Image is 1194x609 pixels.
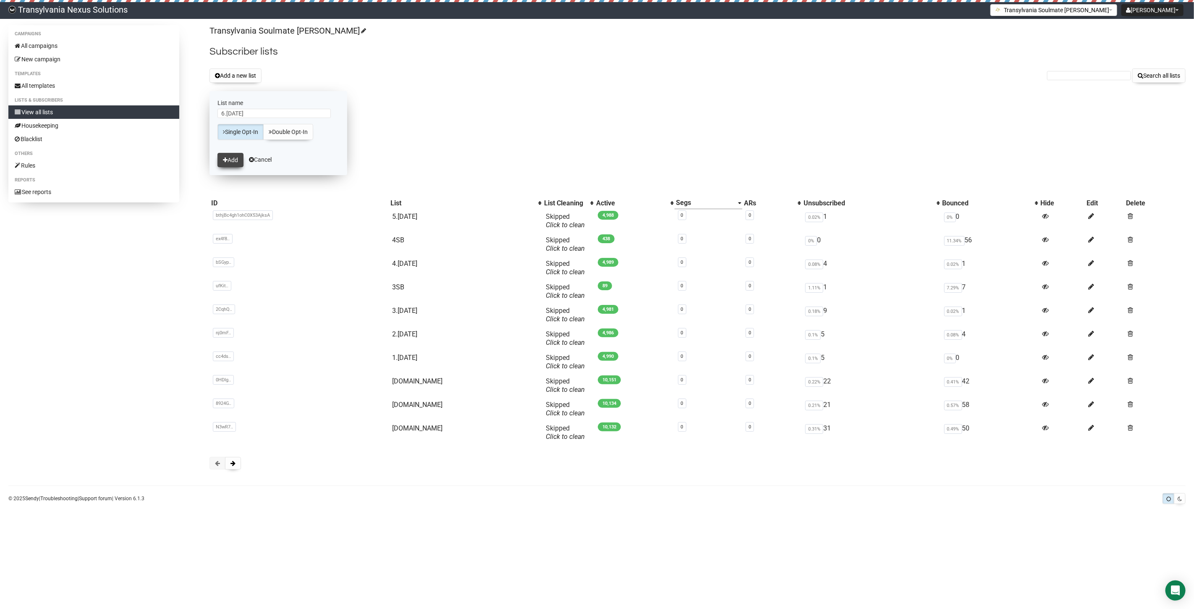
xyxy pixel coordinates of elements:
th: Active: No sort applied, activate to apply an ascending sort [594,197,675,209]
span: 0.21% [805,401,823,410]
a: Support forum [79,496,112,501]
label: List name [217,99,339,107]
th: Bounced: No sort applied, activate to apply an ascending sort [941,197,1039,209]
div: Bounced [943,199,1031,207]
th: ID: No sort applied, sorting is disabled [209,197,389,209]
a: 0 [681,236,683,241]
a: 0 [749,213,751,218]
a: 0 [749,307,751,312]
th: List Cleaning: No sort applied, activate to apply an ascending sort [542,197,594,209]
button: Add [217,153,244,167]
a: 5.[DATE] [393,213,418,220]
button: Transylvania Soulmate [PERSON_NAME] [990,4,1117,16]
div: Hide [1041,199,1084,207]
a: 0 [681,330,683,336]
a: All templates [8,79,179,92]
a: Troubleshooting [40,496,78,501]
span: 8924G.. [213,399,234,408]
td: 0 [941,350,1039,374]
a: Click to clean [546,244,585,252]
span: Skipped [546,330,585,346]
a: [DOMAIN_NAME] [393,424,443,432]
td: 1 [941,303,1039,327]
td: 5 [802,350,941,374]
a: 0 [681,401,683,406]
a: Transylvania Soulmate [PERSON_NAME] [209,26,365,36]
span: ufKit.. [213,281,231,291]
a: Click to clean [546,221,585,229]
a: 4.[DATE] [393,260,418,268]
li: Lists & subscribers [8,95,179,105]
span: 10,134 [598,399,621,408]
td: 1 [802,280,941,303]
a: 0 [681,283,683,289]
div: Segs [676,199,734,207]
a: View all lists [8,105,179,119]
span: 0.02% [944,307,962,316]
td: 21 [802,397,941,421]
a: See reports [8,185,179,199]
span: 0.02% [944,260,962,269]
span: 0.41% [944,377,962,387]
span: cc4ds.. [213,352,234,361]
a: 0 [681,213,683,218]
th: List: No sort applied, activate to apply an ascending sort [389,197,542,209]
span: 0HDIg.. [213,375,234,385]
div: Delete [1126,199,1184,207]
a: Click to clean [546,433,585,441]
td: 1 [802,209,941,233]
a: Click to clean [546,268,585,276]
a: 0 [681,260,683,265]
a: Cancel [249,156,272,163]
span: 1.11% [805,283,823,293]
span: 11.34% [944,236,965,246]
span: 0.1% [805,330,821,340]
span: 0.02% [805,213,823,222]
span: 438 [598,234,615,243]
a: 0 [681,377,683,383]
a: 0 [749,354,751,359]
span: Skipped [546,283,585,299]
button: [PERSON_NAME] [1121,4,1184,16]
li: Others [8,149,179,159]
input: The name of your new list [217,109,331,118]
div: Unsubscribed [804,199,932,207]
span: Skipped [546,307,585,323]
th: ARs: No sort applied, activate to apply an ascending sort [742,197,802,209]
a: 0 [681,424,683,430]
span: 0.31% [805,424,823,434]
td: 0 [941,209,1039,233]
span: bthjBc4gh1ohC0X53AjksA [213,210,273,220]
button: Search all lists [1132,68,1186,83]
span: 0.57% [944,401,962,410]
a: 1.[DATE] [393,354,418,362]
span: 10,132 [598,423,621,431]
span: 89 [598,281,612,290]
span: Skipped [546,424,585,441]
li: Reports [8,175,179,185]
span: 0% [944,354,956,363]
p: © 2025 | | | Version 6.1.3 [8,494,144,503]
span: 4,986 [598,328,618,337]
span: Skipped [546,377,585,394]
a: 0 [749,330,751,336]
img: 1.png [995,6,1002,13]
span: 2CqhQ.. [213,304,235,314]
span: 0.18% [805,307,823,316]
span: bSGyp.. [213,257,234,267]
div: List Cleaning [544,199,586,207]
a: Click to clean [546,409,585,417]
th: Delete: No sort applied, sorting is disabled [1125,197,1186,209]
li: Templates [8,69,179,79]
img: 586cc6b7d8bc403f0c61b981d947c989 [8,6,16,13]
a: 0 [749,260,751,265]
a: All campaigns [8,39,179,52]
th: Unsubscribed: No sort applied, activate to apply an ascending sort [802,197,941,209]
a: 0 [681,307,683,312]
th: Segs: Descending sort applied, activate to remove the sort [675,197,742,209]
span: 0.08% [944,330,962,340]
span: 7.29% [944,283,962,293]
span: N3wR7.. [213,422,236,432]
td: 7 [941,280,1039,303]
div: Active [596,199,666,207]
